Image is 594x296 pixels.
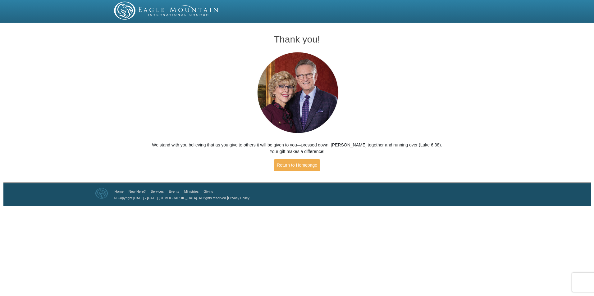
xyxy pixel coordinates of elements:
[115,190,124,193] a: Home
[184,190,199,193] a: Ministries
[151,190,164,193] a: Services
[112,195,249,201] p: |
[203,190,213,193] a: Giving
[152,34,442,44] h1: Thank you!
[129,190,146,193] a: New Here?
[251,50,343,136] img: Pastors George and Terri Pearsons
[152,142,442,155] p: We stand with you believing that as you give to others it will be given to you—pressed down, [PER...
[228,196,249,200] a: Privacy Policy
[169,190,179,193] a: Events
[114,2,219,20] img: EMIC
[114,196,227,200] a: © Copyright [DATE] - [DATE] [DEMOGRAPHIC_DATA]. All rights reserved.
[95,188,108,199] img: Eagle Mountain International Church
[274,159,320,171] a: Return to Homepage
